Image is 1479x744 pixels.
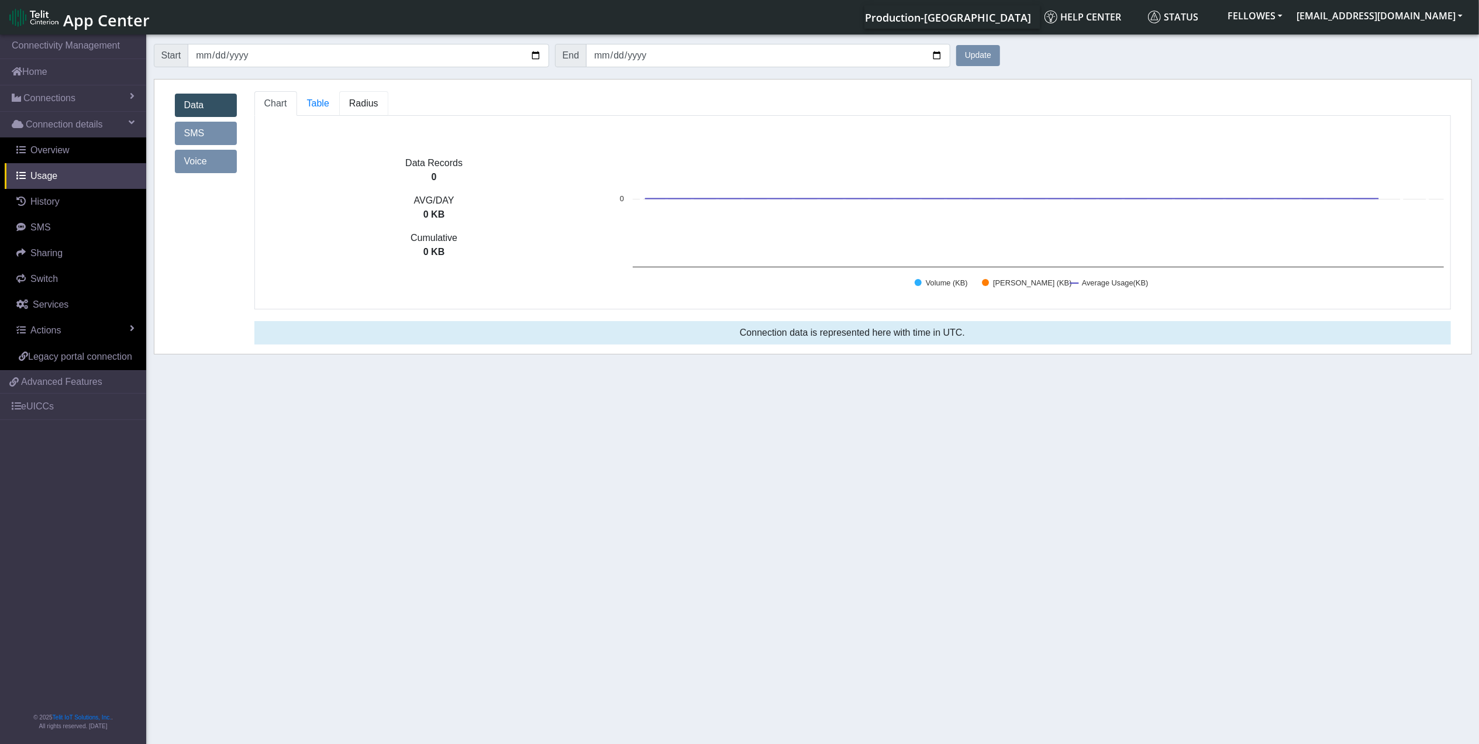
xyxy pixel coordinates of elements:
a: Help center [1040,5,1143,29]
a: Usage [5,163,146,189]
span: Legacy portal connection [28,352,132,361]
img: logo-telit-cinterion-gw-new.png [9,8,58,27]
button: Update [956,45,1000,66]
span: Production-[GEOGRAPHIC_DATA] [865,11,1031,25]
p: 0 KB [255,208,613,222]
button: FELLOWES [1221,5,1290,26]
a: Your current platform instance [864,5,1030,29]
img: status.svg [1148,11,1161,23]
span: Advanced Features [21,375,102,389]
span: Chart [264,98,287,108]
span: SMS [30,222,51,232]
a: Switch [5,266,146,292]
a: Status [1143,5,1221,29]
span: Radius [349,98,378,108]
text: Average Usage(KB) [1082,278,1149,287]
a: Overview [5,137,146,163]
a: Data [175,94,237,117]
span: Actions [30,325,61,335]
a: SMS [175,122,237,145]
img: knowledge.svg [1044,11,1057,23]
p: Data Records [255,156,613,170]
a: SMS [5,215,146,240]
span: Table [307,98,329,108]
a: Telit IoT Solutions, Inc. [53,714,111,721]
p: Cumulative [255,231,613,245]
span: Status [1148,11,1198,23]
span: Help center [1044,11,1121,23]
text: 0 [620,194,624,203]
span: Usage [30,171,57,181]
span: Overview [30,145,70,155]
a: Sharing [5,240,146,266]
ul: Tabs [254,91,1451,116]
text: Volume (KB) [926,278,968,287]
span: Switch [30,274,58,284]
a: History [5,189,146,215]
text: [PERSON_NAME] (KB) [993,278,1071,287]
a: Voice [175,150,237,173]
span: Start [154,44,189,67]
span: App Center [63,9,150,31]
button: [EMAIL_ADDRESS][DOMAIN_NAME] [1290,5,1470,26]
span: End [555,44,587,67]
span: Services [33,299,68,309]
a: Services [5,292,146,318]
p: 0 [255,170,613,184]
span: History [30,197,60,206]
a: App Center [9,5,148,30]
p: 0 KB [255,245,613,259]
span: Connection details [26,118,103,132]
span: Connections [23,91,75,105]
span: Sharing [30,248,63,258]
div: Connection data is represented here with time in UTC. [254,321,1451,345]
p: AVG/DAY [255,194,613,208]
a: Actions [5,318,146,343]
